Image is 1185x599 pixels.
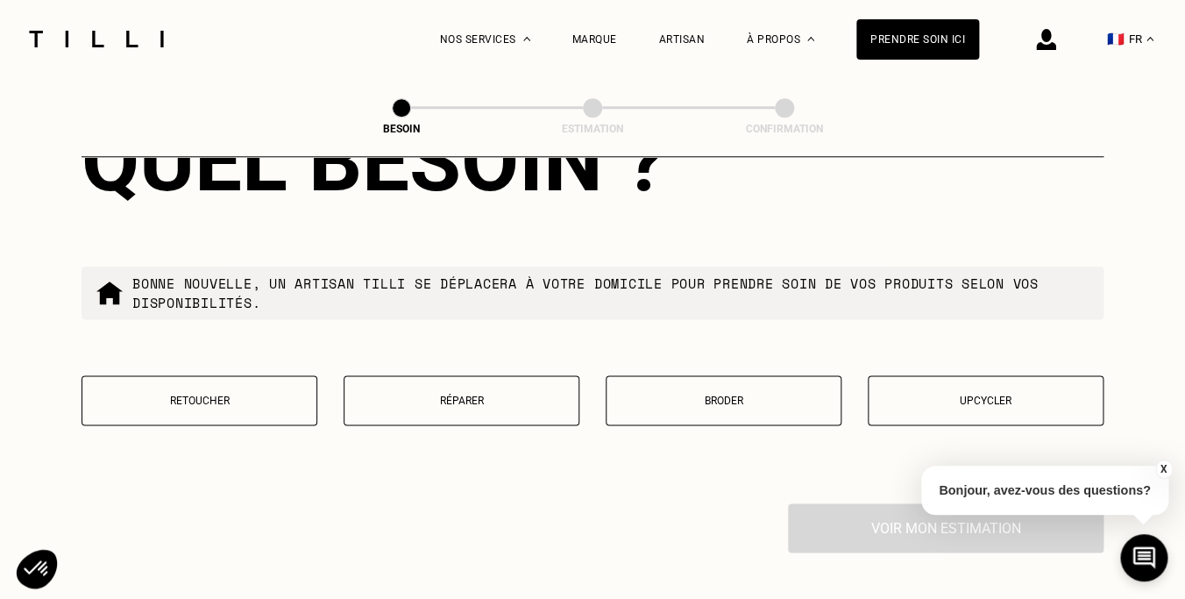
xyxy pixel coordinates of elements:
p: Réparer [353,395,570,407]
img: Logo du service de couturière Tilli [23,31,170,47]
button: Réparer [344,375,579,425]
button: Broder [606,375,841,425]
p: Retoucher [91,395,308,407]
div: Quel besoin ? [82,112,1103,210]
div: Besoin [314,123,489,135]
p: Bonjour, avez-vous des questions? [921,466,1168,515]
img: commande à domicile [96,279,124,307]
p: Bonne nouvelle, un artisan tilli se déplacera à votre domicile pour prendre soin de vos produits ... [132,274,1089,312]
p: Upcycler [877,395,1094,407]
button: X [1154,460,1172,479]
img: icône connexion [1036,29,1056,50]
img: Menu déroulant [523,37,530,41]
a: Marque [572,33,617,46]
a: Prendre soin ici [856,19,979,60]
img: menu déroulant [1146,37,1153,41]
span: 🇫🇷 [1107,31,1125,47]
p: Broder [615,395,832,407]
button: Retoucher [82,375,317,425]
div: Confirmation [697,123,872,135]
a: Artisan [659,33,706,46]
div: Estimation [505,123,680,135]
button: Upcycler [868,375,1103,425]
img: Menu déroulant à propos [807,37,814,41]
